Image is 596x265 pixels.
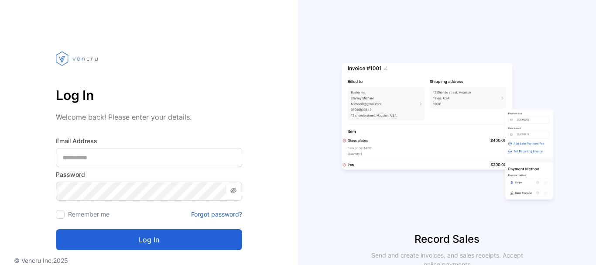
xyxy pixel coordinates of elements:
label: Remember me [68,210,110,218]
label: Password [56,170,242,179]
p: Log In [56,85,242,106]
button: Log in [56,229,242,250]
label: Email Address [56,136,242,145]
p: Welcome back! Please enter your details. [56,112,242,122]
p: Record Sales [298,231,596,247]
a: Forgot password? [191,210,242,219]
img: slider image [338,35,556,231]
img: vencru logo [56,35,99,82]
